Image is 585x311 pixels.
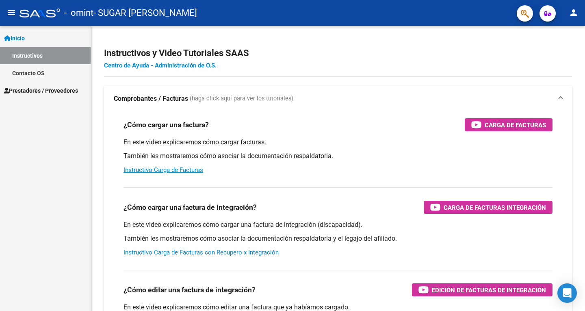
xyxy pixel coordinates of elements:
[123,166,203,174] a: Instructivo Carga de Facturas
[123,202,257,213] h3: ¿Cómo cargar una factura de integración?
[104,62,217,69] a: Centro de Ayuda - Administración de O.S.
[114,94,188,103] strong: Comprobantes / Facturas
[4,86,78,95] span: Prestadores / Proveedores
[123,119,209,130] h3: ¿Cómo cargar una factura?
[4,34,25,43] span: Inicio
[465,118,552,131] button: Carga de Facturas
[104,46,572,61] h2: Instructivos y Video Tutoriales SAAS
[412,283,552,296] button: Edición de Facturas de integración
[64,4,93,22] span: - omint
[190,94,293,103] span: (haga click aquí para ver los tutoriales)
[93,4,197,22] span: - SUGAR [PERSON_NAME]
[104,86,572,112] mat-expansion-panel-header: Comprobantes / Facturas (haga click aquí para ver los tutoriales)
[432,285,546,295] span: Edición de Facturas de integración
[123,284,256,296] h3: ¿Cómo editar una factura de integración?
[123,138,552,147] p: En este video explicaremos cómo cargar facturas.
[123,249,279,256] a: Instructivo Carga de Facturas con Recupero x Integración
[444,202,546,213] span: Carga de Facturas Integración
[557,283,577,303] div: Open Intercom Messenger
[424,201,552,214] button: Carga de Facturas Integración
[485,120,546,130] span: Carga de Facturas
[123,152,552,161] p: También les mostraremos cómo asociar la documentación respaldatoria.
[6,8,16,17] mat-icon: menu
[123,234,552,243] p: También les mostraremos cómo asociar la documentación respaldatoria y el legajo del afiliado.
[569,8,578,17] mat-icon: person
[123,220,552,229] p: En este video explicaremos cómo cargar una factura de integración (discapacidad).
